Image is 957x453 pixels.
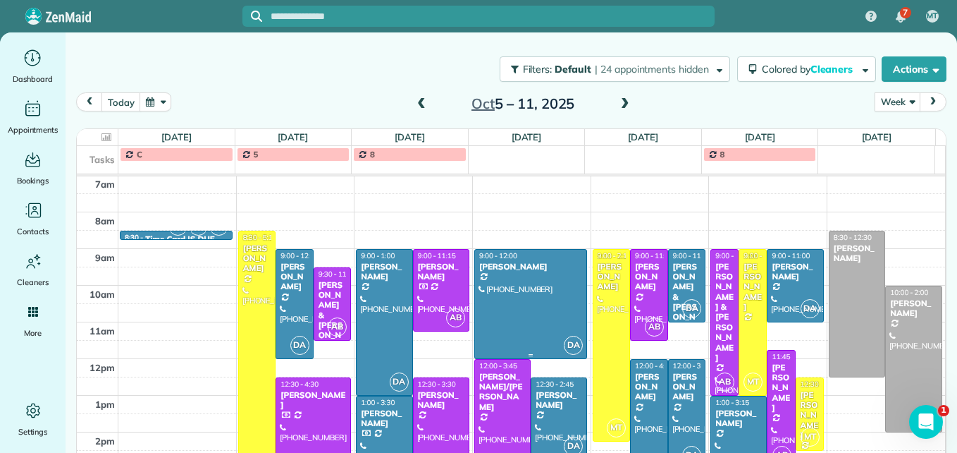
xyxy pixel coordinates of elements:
span: Default [555,63,592,75]
span: 12:00 - 3:45 [479,361,517,370]
div: [PERSON_NAME] [360,262,408,282]
span: 12:30 - 3:30 [418,380,456,389]
span: 9:00 - 11:15 [418,251,456,260]
span: Appointments [8,123,58,137]
div: [PERSON_NAME] [417,390,465,411]
span: 2pm [95,435,115,447]
span: 9:00 - 1:00 [361,251,395,260]
div: [PERSON_NAME] [535,390,583,411]
span: Cleaners [810,63,856,75]
div: [PERSON_NAME] [771,262,819,282]
span: 1 [938,405,949,416]
div: [PERSON_NAME] & [PERSON_NAME] [672,262,702,333]
span: MT [927,11,938,22]
span: 10:00 - 2:00 [890,288,928,297]
button: Week [875,92,920,111]
span: 8 [720,149,724,159]
span: 8:30 - 12:30 [834,233,872,242]
div: [PERSON_NAME] [242,243,272,274]
a: [DATE] [745,131,775,143]
span: 7am [95,179,115,190]
span: 9:00 - 1:00 [743,251,777,260]
a: Settings [6,399,60,439]
span: DA [290,336,309,355]
div: [PERSON_NAME] [634,372,664,402]
span: Dashboard [13,72,53,86]
span: 12:00 - 4:00 [635,361,673,370]
a: Bookings [6,148,60,188]
a: [DATE] [628,131,658,143]
a: Filters: Default | 24 appointments hidden [493,56,730,82]
span: Contacts [17,224,49,238]
div: [PERSON_NAME] & [PERSON_NAME] [715,262,734,363]
a: [DATE] [395,131,425,143]
span: 11:45 - 3:00 [772,352,810,361]
div: [PERSON_NAME] & [PERSON_NAME] [318,280,347,351]
span: AB [715,373,734,392]
button: prev [76,92,103,111]
span: AB [328,318,347,337]
span: 1:00 - 3:30 [361,398,395,407]
div: [PERSON_NAME] [771,363,791,413]
span: 9:00 - 12:00 [479,251,517,260]
span: DA [564,336,583,355]
button: today [101,92,140,111]
span: Bookings [17,174,49,188]
span: DA [801,299,820,318]
div: [PERSON_NAME] [800,390,820,441]
span: 8 [370,149,375,159]
span: C [137,149,142,159]
button: Colored byCleaners [737,56,876,82]
span: 12:30 - 2:30 [801,380,839,389]
span: Oct [471,95,495,112]
span: 9:00 - 11:00 [772,251,810,260]
span: 9:00 - 1:00 [715,251,749,260]
a: [DATE] [862,131,892,143]
div: [PERSON_NAME] [715,409,762,429]
span: 8am [95,215,115,226]
span: MT [801,428,820,447]
div: [PERSON_NAME] [743,262,762,313]
span: 1pm [95,399,115,410]
span: 5 [253,149,258,159]
span: MT [743,373,762,392]
span: 7 [903,7,908,18]
a: [DATE] [161,131,192,143]
div: [PERSON_NAME] [360,409,408,429]
div: [PERSON_NAME] [280,262,309,292]
div: [PERSON_NAME] [634,262,664,292]
span: 10am [89,289,115,300]
span: 9am [95,252,115,263]
iframe: Intercom live chat [909,405,943,439]
span: 12:00 - 3:00 [673,361,711,370]
div: [PERSON_NAME] [479,262,583,272]
span: Cleaners [17,275,49,289]
span: 9:00 - 12:00 [280,251,319,260]
span: Filters: [523,63,552,75]
button: Focus search [242,11,262,22]
a: Cleaners [6,250,60,289]
span: 9:00 - 2:15 [598,251,631,260]
div: [PERSON_NAME] [597,262,626,292]
span: Colored by [762,63,858,75]
a: Dashboard [6,47,60,86]
span: MT [607,418,626,437]
div: [PERSON_NAME]/[PERSON_NAME] [479,372,526,413]
h2: 5 – 11, 2025 [435,96,611,111]
div: [PERSON_NAME] [417,262,465,282]
span: AB [645,318,664,337]
button: Actions [882,56,946,82]
span: 1:00 - 3:15 [715,398,749,407]
button: next [920,92,946,111]
span: 8:30 - 5:15 [243,233,277,242]
div: 7 unread notifications [886,1,915,32]
div: [PERSON_NAME] [833,243,882,264]
span: 12:30 - 4:30 [280,380,319,389]
a: Appointments [6,97,60,137]
span: DA [390,373,409,392]
a: Contacts [6,199,60,238]
a: [DATE] [278,131,308,143]
div: [PERSON_NAME] [672,372,702,402]
span: 9:00 - 11:30 [635,251,673,260]
div: Time Card IS DUE [145,234,214,244]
